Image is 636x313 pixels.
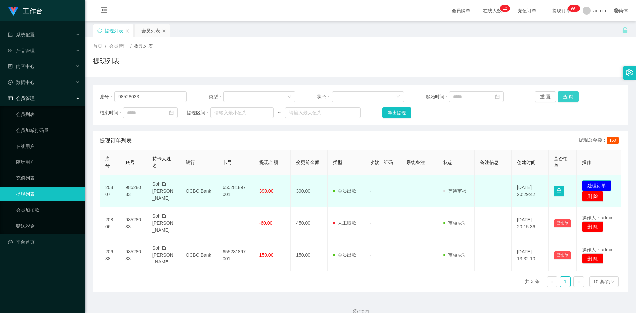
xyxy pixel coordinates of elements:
span: 150.00 [259,252,274,258]
span: 操作人：admin [582,247,613,252]
td: 655281897001 [217,239,254,271]
td: 150.00 [291,239,328,271]
span: 操作人：admin [582,215,613,220]
td: 20638 [100,239,120,271]
span: 结束时间： [100,109,123,116]
td: 20807 [100,175,120,207]
td: 655281897001 [217,175,254,207]
span: 账号： [100,93,114,100]
a: 1 [560,277,570,287]
td: [DATE] 20:15:36 [512,207,549,239]
span: 提现金额 [259,160,278,165]
td: Soh En [PERSON_NAME] [147,207,181,239]
td: 20806 [100,207,120,239]
i: 图标: form [8,32,13,37]
span: 提现区间： [187,109,210,116]
i: 图标: sync [97,28,102,33]
span: 是否锁单 [554,156,568,168]
span: 备注信息 [480,160,499,165]
a: 陪玩用户 [16,156,80,169]
button: 删 除 [582,221,603,232]
td: OCBC Bank [180,175,217,207]
span: 提现订单列表 [100,137,132,145]
span: 银行 [186,160,195,165]
span: 收款二维码 [370,160,393,165]
a: 会员加扣款 [16,203,80,217]
td: 390.00 [291,175,328,207]
i: 图标: calendar [169,110,174,115]
input: 请输入最大值为 [285,107,361,118]
div: 10 条/页 [593,277,610,287]
i: 图标: close [125,29,129,33]
a: 提现列表 [16,187,80,201]
i: 图标: down [611,280,615,284]
span: 起始时间： [426,93,449,100]
span: 提现订单 [549,8,574,13]
button: 已锁单 [554,251,571,259]
sup: 12 [500,5,510,12]
span: 会员管理 [109,43,128,49]
i: 图标: profile [8,64,13,69]
i: 图标: appstore-o [8,48,13,53]
div: 会员列表 [141,24,160,37]
div: 提现总金额： [579,137,621,145]
span: -60.00 [259,220,273,226]
td: [DATE] 13:32:10 [512,239,549,271]
button: 删 除 [582,253,603,264]
span: 账号 [125,160,135,165]
i: 图标: setting [626,69,633,76]
button: 导出提现 [382,107,411,118]
i: 图标: down [396,95,400,99]
span: 在线人数 [480,8,505,13]
td: Soh En [PERSON_NAME] [147,175,181,207]
sup: 1087 [568,5,580,12]
i: 图标: table [8,96,13,101]
span: 人工取款 [333,220,356,226]
span: 状态 [443,160,453,165]
span: 内容中心 [8,64,35,69]
p: 1 [503,5,505,12]
td: 98528033 [120,175,147,207]
span: 数据中心 [8,80,35,85]
span: 类型： [209,93,224,100]
td: 98528033 [120,239,147,271]
td: 450.00 [291,207,328,239]
span: 审核成功 [443,220,467,226]
li: 上一页 [547,276,557,287]
span: - [370,188,371,194]
i: 图标: unlock [622,27,628,33]
i: 图标: left [550,280,554,284]
span: 等待审核 [443,188,467,194]
span: - [370,220,371,226]
li: 下一页 [573,276,584,287]
a: 在线用户 [16,140,80,153]
img: logo.9652507e.png [8,7,19,16]
h1: 提现列表 [93,56,120,66]
button: 处理订单 [582,180,611,191]
span: / [105,43,106,49]
input: 请输入 [114,91,187,102]
span: 序号 [105,156,110,168]
span: 状态： [317,93,332,100]
button: 重 置 [535,91,556,102]
span: 提现列表 [134,43,153,49]
button: 已锁单 [554,219,571,227]
i: 图标: global [614,8,619,13]
a: 工作台 [8,8,43,13]
span: 持卡人姓名 [152,156,171,168]
div: 提现列表 [105,24,123,37]
span: 变更前金额 [296,160,319,165]
td: [DATE] 20:29:42 [512,175,549,207]
td: 98528033 [120,207,147,239]
span: / [130,43,132,49]
i: 图标: menu-fold [93,0,116,22]
span: 会员出款 [333,252,356,258]
span: 创建时间 [517,160,536,165]
button: 查 询 [558,91,579,102]
span: 卡号 [223,160,232,165]
a: 图标: dashboard平台首页 [8,235,80,249]
a: 会员列表 [16,108,80,121]
p: 2 [505,5,507,12]
span: 审核成功 [443,252,467,258]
